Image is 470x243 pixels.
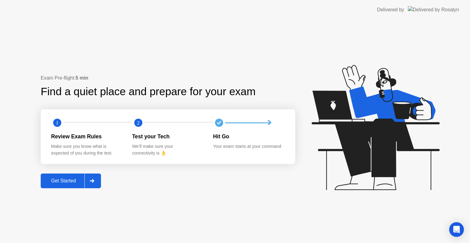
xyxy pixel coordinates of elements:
[41,84,256,100] div: Find a quiet place and prepare for your exam
[43,178,84,184] div: Get Started
[377,6,404,13] div: Delivered by
[408,6,459,13] img: Delivered by Rosalyn
[41,74,295,82] div: Exam Pre-flight:
[132,133,203,140] div: Test your Tech
[213,133,284,140] div: Hit Go
[132,143,203,156] div: We’ll make sure your connectivity is 👌
[449,222,464,237] div: Open Intercom Messenger
[76,75,88,80] b: 5 min
[51,133,122,140] div: Review Exam Rules
[56,120,58,126] text: 1
[51,143,122,156] div: Make sure you know what is expected of you during the test.
[41,174,101,188] button: Get Started
[213,143,284,150] div: Your exam starts at your command
[137,120,140,126] text: 2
